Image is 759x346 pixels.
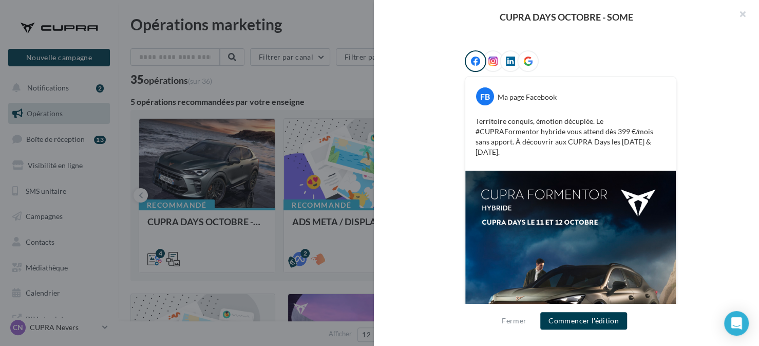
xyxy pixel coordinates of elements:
[724,311,749,336] div: Open Intercom Messenger
[498,92,557,102] div: Ma page Facebook
[390,12,743,22] div: CUPRA DAYS OCTOBRE - SOME
[540,312,627,330] button: Commencer l'édition
[476,87,494,105] div: FB
[498,315,530,327] button: Fermer
[476,116,666,157] p: Territoire conquis, émotion décuplée. Le #CUPRAFormentor hybride vous attend dès 399 €/mois sans ...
